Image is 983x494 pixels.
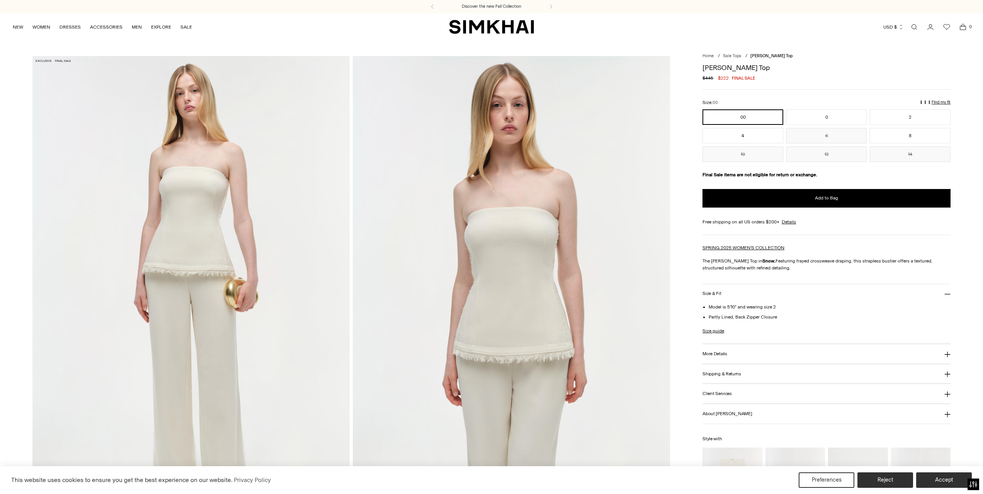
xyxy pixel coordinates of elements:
button: 12 [786,146,867,162]
p: The [PERSON_NAME] Top in Featuring frayed crossweave draping, this strapless bustier offers a tex... [702,257,951,271]
button: 14 [870,146,951,162]
a: SALE [180,19,192,36]
li: Model is 5'10" and wearing size 2 [709,303,951,310]
a: Go to the account page [923,19,938,35]
a: SPRING 2025 WOMEN'S COLLECTION [702,245,784,250]
a: WOMEN [32,19,50,36]
a: EXPLORE [151,19,171,36]
button: Shipping & Returns [702,364,951,384]
button: 2 [870,109,951,125]
button: Size & Fit [702,284,951,304]
span: [PERSON_NAME] Top [750,53,793,58]
a: ACCESSORIES [90,19,122,36]
button: Client Services [702,384,951,404]
button: Add to Bag [702,189,951,208]
button: About [PERSON_NAME] [702,404,951,424]
h6: Style with [702,436,951,441]
span: $222 [718,75,729,82]
button: More Details [702,344,951,364]
span: 00 [713,100,718,105]
a: Home [702,53,714,58]
label: Size: [702,99,718,106]
a: Details [782,218,796,225]
button: 0 [786,109,867,125]
button: 4 [702,128,783,143]
a: NEW [13,19,23,36]
nav: breadcrumbs [702,53,951,60]
button: Reject [857,472,913,488]
s: $445 [702,75,713,82]
div: / [745,53,747,60]
span: 0 [967,23,974,30]
button: 6 [786,128,867,143]
button: Preferences [799,472,854,488]
div: / [718,53,720,60]
h1: [PERSON_NAME] Top [702,64,951,71]
strong: Final Sale items are not eligible for return or exchange. [702,172,817,177]
a: Sale Tops [723,53,741,58]
button: 8 [870,128,951,143]
h3: Shipping & Returns [702,371,741,376]
button: USD $ [883,19,904,36]
span: This website uses cookies to ensure you get the best experience on our website. [11,476,233,484]
div: Free shipping on all US orders $200+ [702,218,951,225]
strong: Snow. [762,258,776,264]
h3: About [PERSON_NAME] [702,411,752,416]
a: MEN [132,19,142,36]
a: Open search modal [906,19,922,35]
a: Discover the new Fall Collection [462,3,521,10]
a: SIMKHAI [449,19,534,34]
h3: More Details [702,351,727,356]
span: Add to Bag [815,195,838,201]
h3: Client Services [702,391,732,396]
button: 00 [702,109,783,125]
button: Accept [916,472,972,488]
a: Size guide [702,327,724,334]
h3: Size & Fit [702,291,721,296]
button: 10 [702,146,783,162]
li: Partly Lined, Back Zipper Closure [709,313,951,320]
a: Wishlist [939,19,954,35]
a: Privacy Policy (opens in a new tab) [233,474,272,486]
a: Open cart modal [955,19,971,35]
a: DRESSES [60,19,81,36]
